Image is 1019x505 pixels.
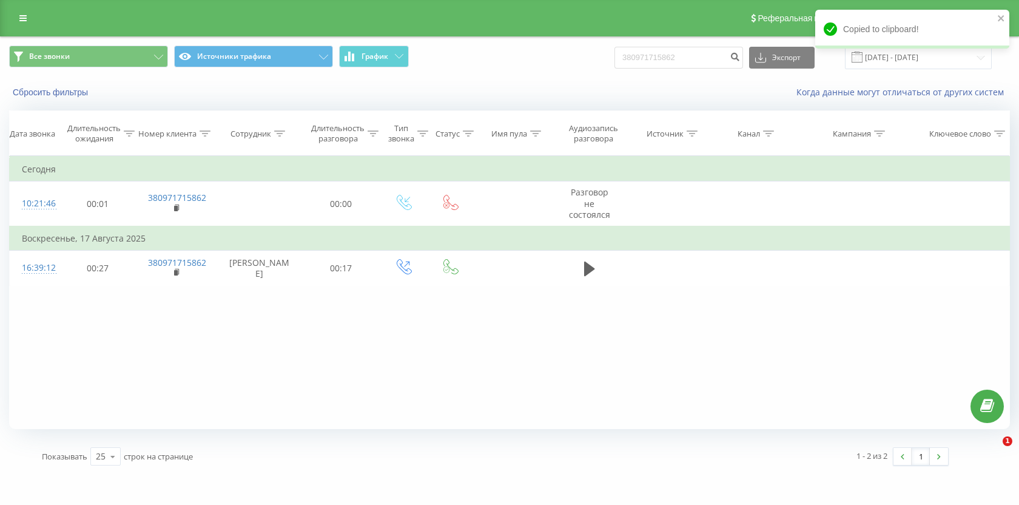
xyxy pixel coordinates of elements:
[303,251,380,286] td: 00:17
[436,129,460,139] div: Статус
[339,46,409,67] button: График
[758,13,857,23] span: Реферальная программа
[29,52,70,61] span: Все звонки
[96,450,106,463] div: 25
[1003,436,1012,446] span: 1
[124,451,193,462] span: строк на странице
[148,257,206,268] a: 380971715862
[388,123,414,144] div: Тип звонка
[856,450,887,462] div: 1 - 2 из 2
[216,251,302,286] td: [PERSON_NAME]
[749,47,815,69] button: Экспорт
[42,451,87,462] span: Показывать
[978,436,1007,466] iframe: Intercom live chat
[912,448,930,465] a: 1
[148,192,206,203] a: 380971715862
[138,129,197,139] div: Номер клиента
[647,129,684,139] div: Источник
[738,129,760,139] div: Канал
[815,10,1009,49] div: Copied to clipboard!
[10,129,55,139] div: Дата звонка
[59,181,136,226] td: 00:01
[311,123,365,144] div: Длительность разговора
[10,226,1010,251] td: Воскресенье, 17 Августа 2025
[833,129,871,139] div: Кампания
[796,86,1010,98] a: Когда данные могут отличаться от других систем
[67,123,121,144] div: Длительность ожидания
[22,256,47,280] div: 16:39:12
[614,47,743,69] input: Поиск по номеру
[10,157,1010,181] td: Сегодня
[569,186,610,220] span: Разговор не состоялся
[230,129,271,139] div: Сотрудник
[174,46,333,67] button: Источники трафика
[491,129,527,139] div: Имя пула
[59,251,136,286] td: 00:27
[362,52,388,61] span: График
[22,192,47,215] div: 10:21:46
[9,46,168,67] button: Все звонки
[303,181,380,226] td: 00:00
[997,13,1006,25] button: close
[929,129,991,139] div: Ключевое слово
[563,123,624,144] div: Аудиозапись разговора
[9,87,94,98] button: Сбросить фильтры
